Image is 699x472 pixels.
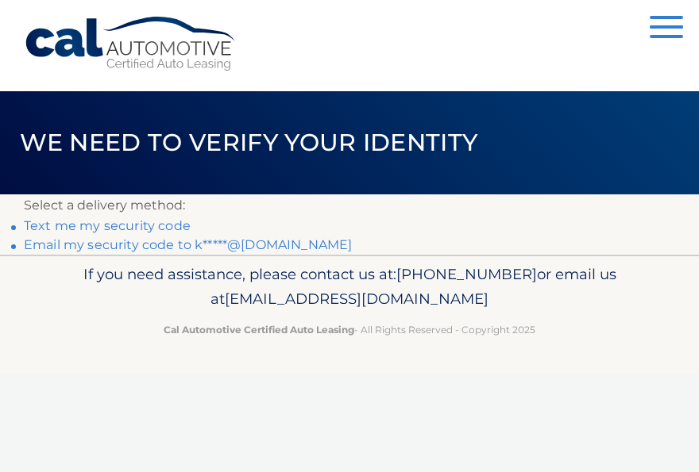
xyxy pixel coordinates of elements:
span: We need to verify your identity [20,128,478,157]
a: Cal Automotive [24,16,238,72]
span: [PHONE_NUMBER] [396,265,537,283]
p: Select a delivery method: [24,194,675,217]
strong: Cal Automotive Certified Auto Leasing [164,324,354,336]
button: Menu [650,16,683,42]
p: - All Rights Reserved - Copyright 2025 [24,321,675,338]
a: Email my security code to k*****@[DOMAIN_NAME] [24,237,352,252]
a: Text me my security code [24,218,191,233]
p: If you need assistance, please contact us at: or email us at [24,262,675,313]
span: [EMAIL_ADDRESS][DOMAIN_NAME] [225,290,489,308]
